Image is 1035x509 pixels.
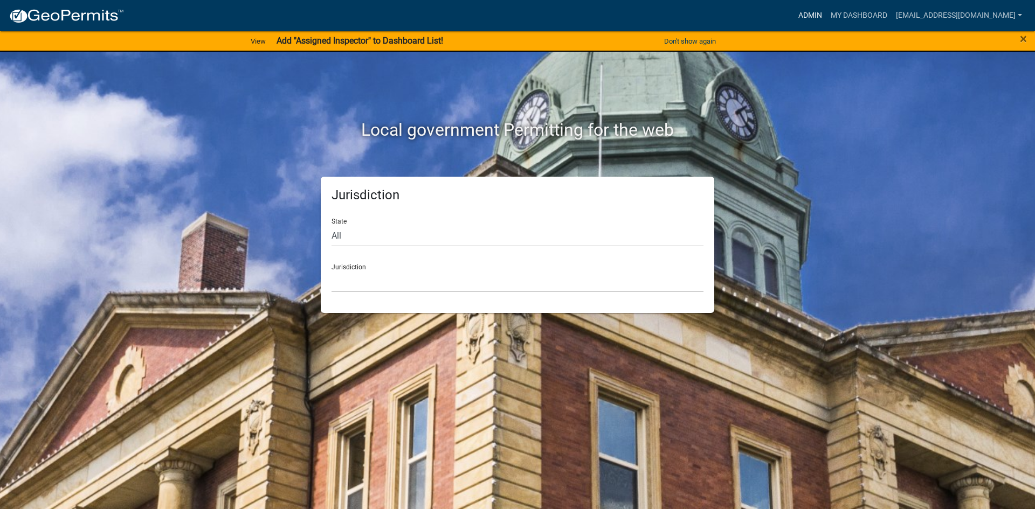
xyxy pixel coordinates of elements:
a: Admin [794,5,826,26]
strong: Add "Assigned Inspector" to Dashboard List! [277,36,443,46]
button: Close [1020,32,1027,45]
a: View [246,32,270,50]
span: × [1020,31,1027,46]
h2: Local government Permitting for the web [218,120,817,140]
a: [EMAIL_ADDRESS][DOMAIN_NAME] [892,5,1026,26]
a: My Dashboard [826,5,892,26]
button: Don't show again [660,32,720,50]
h5: Jurisdiction [332,187,703,203]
